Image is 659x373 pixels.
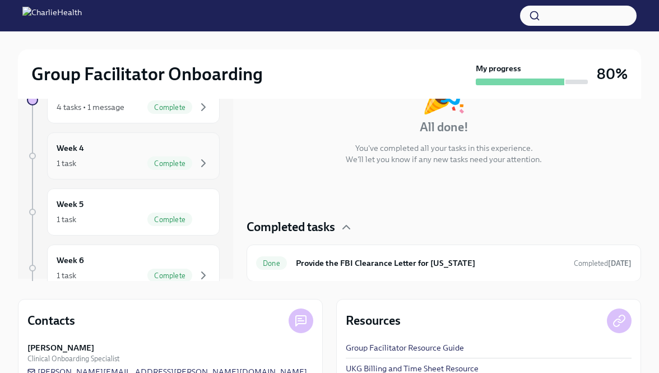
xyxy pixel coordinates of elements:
[346,154,542,165] p: We'll let you know if any new tasks need your attention.
[57,102,124,113] div: 4 tasks • 1 message
[296,257,565,269] h6: Provide the FBI Clearance Letter for [US_STATE]
[57,198,83,210] h6: Week 5
[22,7,82,25] img: CharlieHealth
[57,214,76,225] div: 1 task
[27,76,220,123] a: Week 34 tasks • 1 messageComplete
[27,353,119,364] span: Clinical Onboarding Specialist
[57,158,76,169] div: 1 task
[27,188,220,236] a: Week 51 taskComplete
[421,75,467,112] div: 🎉
[476,63,521,74] strong: My progress
[147,159,192,168] span: Complete
[247,219,335,236] h4: Completed tasks
[608,259,632,268] strong: [DATE]
[346,342,464,353] a: Group Facilitator Resource Guide
[420,119,468,136] h4: All done!
[355,142,533,154] p: You've completed all your tasks in this experience.
[57,142,84,154] h6: Week 4
[346,312,401,329] h4: Resources
[574,259,632,268] span: Completed
[597,64,628,84] h3: 80%
[247,219,641,236] div: Completed tasks
[147,215,192,224] span: Complete
[147,103,192,112] span: Complete
[147,271,192,280] span: Complete
[27,312,75,329] h4: Contacts
[256,259,287,268] span: Done
[31,63,263,85] h2: Group Facilitator Onboarding
[27,342,94,353] strong: [PERSON_NAME]
[27,132,220,179] a: Week 41 taskComplete
[27,245,220,292] a: Week 61 taskComplete
[256,254,632,272] a: DoneProvide the FBI Clearance Letter for [US_STATE]Completed[DATE]
[574,258,632,269] span: October 11th, 2025 15:43
[57,270,76,281] div: 1 task
[57,254,84,266] h6: Week 6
